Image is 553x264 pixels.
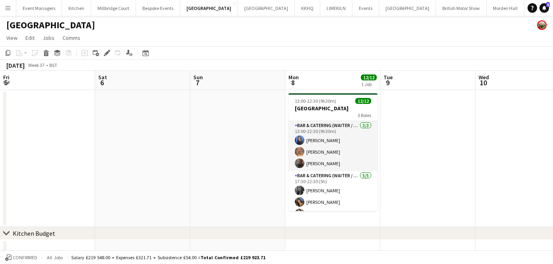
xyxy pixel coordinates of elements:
span: 8 [287,78,299,87]
span: Tue [384,74,393,81]
a: 5 [539,3,549,13]
button: KKHQ [295,0,320,16]
span: View [6,34,18,41]
h3: [GEOGRAPHIC_DATA] [288,105,378,112]
app-user-avatar: Staffing Manager [537,20,547,30]
a: Comms [59,33,84,43]
span: Sat [98,74,107,81]
div: Kitchen Budget [13,229,55,237]
button: [GEOGRAPHIC_DATA] [238,0,295,16]
span: Edit [25,34,35,41]
span: Comms [62,34,80,41]
span: 10 [477,78,489,87]
button: Morden Hall [487,0,524,16]
span: 12/12 [361,74,377,80]
button: Millbridge Court [91,0,136,16]
span: Confirmed [13,255,37,260]
span: Mon [288,74,299,81]
h1: [GEOGRAPHIC_DATA] [6,19,95,31]
a: Edit [22,33,38,43]
button: British Motor Show [436,0,487,16]
span: 13:00-22:30 (9h30m) [295,98,336,104]
div: Salary £219 548.00 + Expenses £321.71 + Subsistence £54.00 = [71,254,265,260]
span: 5 [2,78,10,87]
span: Week 37 [26,62,46,68]
span: Sun [193,74,203,81]
button: Bespoke Events [136,0,180,16]
div: BST [49,62,57,68]
span: All jobs [45,254,64,260]
button: Confirmed [4,253,39,262]
span: Wed [479,74,489,81]
div: [DATE] [6,61,25,69]
button: Event Managers [16,0,62,16]
button: Kitchen [62,0,91,16]
span: Jobs [43,34,55,41]
app-job-card: 13:00-22:30 (9h30m)12/12[GEOGRAPHIC_DATA]3 RolesBar & Catering (Waiter / waitress)3/313:00-22:30 ... [288,93,378,211]
button: Events [352,0,379,16]
span: 5 [546,2,550,7]
a: View [3,33,21,43]
span: 6 [97,78,107,87]
span: 12/12 [355,98,371,104]
app-card-role: Bar & Catering (Waiter / waitress)3/313:00-22:30 (9h30m)[PERSON_NAME][PERSON_NAME][PERSON_NAME] [288,121,378,171]
button: [GEOGRAPHIC_DATA] [180,0,238,16]
app-card-role: Bar & Catering (Waiter / waitress)5/517:30-22:30 (5h)[PERSON_NAME][PERSON_NAME][PERSON_NAME] [288,171,378,244]
span: 9 [382,78,393,87]
span: 3 Roles [358,112,371,118]
button: [GEOGRAPHIC_DATA] [379,0,436,16]
span: 7 [192,78,203,87]
span: Fri [3,74,10,81]
a: Jobs [39,33,58,43]
div: 1 Job [361,81,376,87]
button: LIMEKILN [320,0,352,16]
span: Total Confirmed £219 923.71 [201,254,265,260]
